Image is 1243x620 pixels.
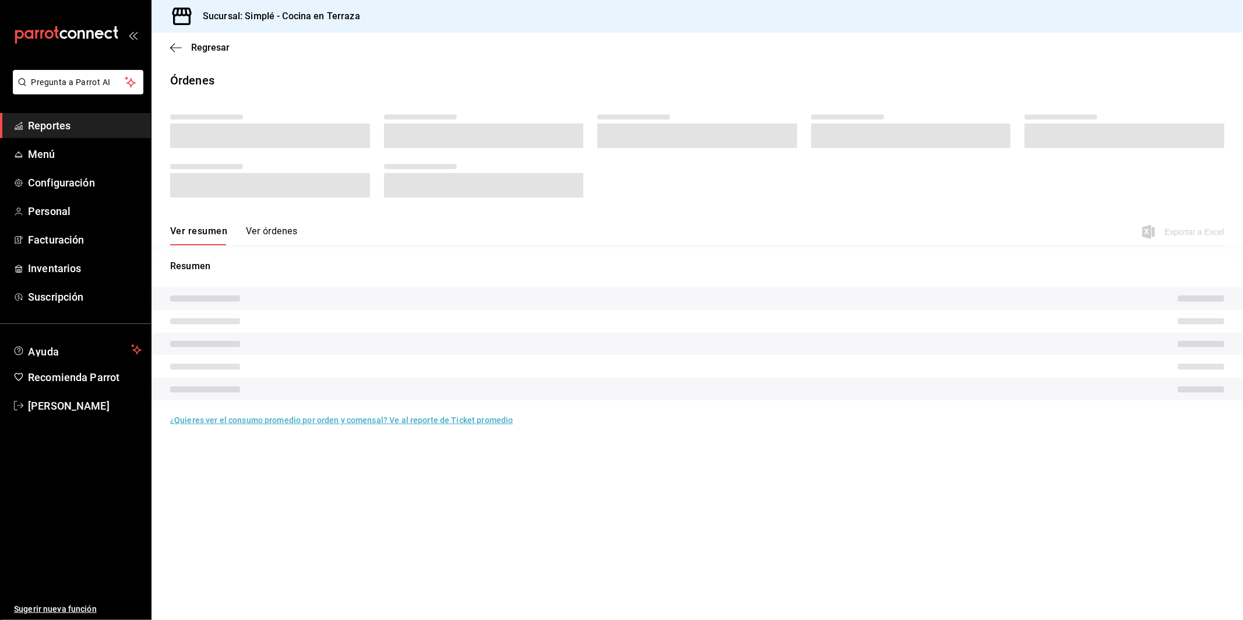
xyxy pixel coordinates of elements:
span: [PERSON_NAME] [28,398,142,414]
div: Órdenes [170,72,214,89]
span: Personal [28,203,142,219]
span: Facturación [28,232,142,248]
span: Menú [28,146,142,162]
a: Pregunta a Parrot AI [8,84,143,97]
span: Configuración [28,175,142,191]
span: Sugerir nueva función [14,603,142,615]
button: Regresar [170,42,230,53]
div: navigation tabs [170,226,297,245]
span: Ayuda [28,343,126,357]
button: Ver resumen [170,226,227,245]
span: Recomienda Parrot [28,369,142,385]
span: Inventarios [28,260,142,276]
span: Pregunta a Parrot AI [31,76,125,89]
span: Suscripción [28,289,142,305]
button: open_drawer_menu [128,30,138,40]
button: Ver órdenes [246,226,297,245]
span: Regresar [191,42,230,53]
span: Reportes [28,118,142,133]
p: Resumen [170,259,1224,273]
h3: Sucursal: Simplé - Cocina en Terraza [193,9,360,23]
button: Pregunta a Parrot AI [13,70,143,94]
a: ¿Quieres ver el consumo promedio por orden y comensal? Ve al reporte de Ticket promedio [170,415,513,425]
